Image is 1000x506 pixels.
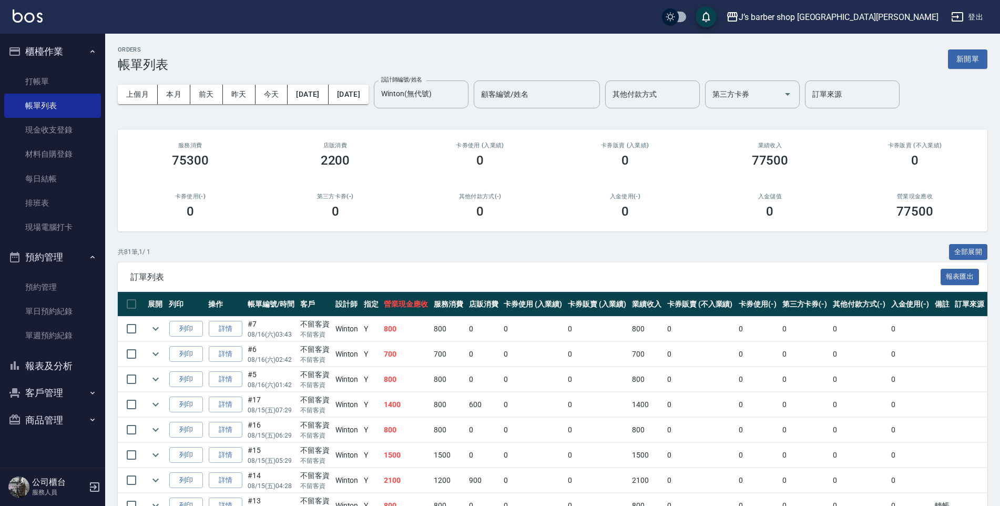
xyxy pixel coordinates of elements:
[830,367,889,392] td: 0
[766,204,773,219] h3: 0
[952,292,987,317] th: 訂單來源
[830,443,889,468] td: 0
[300,456,330,465] p: 不留客資
[32,488,86,497] p: 服務人員
[629,468,665,493] td: 2100
[830,468,889,493] td: 0
[780,468,831,493] td: 0
[431,418,466,442] td: 800
[118,247,150,257] p: 共 81 筆, 1 / 1
[420,142,540,149] h2: 卡券使用 (入業績)
[381,342,431,367] td: 700
[148,321,164,337] button: expand row
[118,57,168,72] h3: 帳單列表
[431,342,466,367] td: 700
[209,371,242,388] a: 詳情
[300,380,330,390] p: 不留客資
[896,204,933,219] h3: 77500
[476,153,484,168] h3: 0
[830,317,889,341] td: 0
[4,379,101,407] button: 客戶管理
[501,468,565,493] td: 0
[722,6,943,28] button: J’s barber shop [GEOGRAPHIC_DATA][PERSON_NAME]
[300,420,330,431] div: 不留客資
[736,468,780,493] td: 0
[381,468,431,493] td: 2100
[300,394,330,406] div: 不留客資
[736,317,780,341] td: 0
[665,342,736,367] td: 0
[780,443,831,468] td: 0
[361,367,381,392] td: Y
[565,418,629,442] td: 0
[333,292,361,317] th: 設計師
[4,352,101,380] button: 報表及分析
[665,367,736,392] td: 0
[889,367,932,392] td: 0
[333,443,361,468] td: Winton
[565,367,629,392] td: 0
[130,142,250,149] h3: 服務消費
[779,86,796,103] button: Open
[209,422,242,438] a: 詳情
[431,317,466,341] td: 800
[169,397,203,413] button: 列印
[245,443,298,468] td: #15
[739,11,938,24] div: J’s barber shop [GEOGRAPHIC_DATA][PERSON_NAME]
[361,317,381,341] td: Y
[361,418,381,442] td: Y
[148,371,164,387] button: expand row
[889,292,932,317] th: 入金使用(-)
[300,431,330,440] p: 不留客資
[209,447,242,463] a: 詳情
[780,392,831,417] td: 0
[333,317,361,341] td: Winton
[361,468,381,493] td: Y
[148,422,164,438] button: expand row
[889,418,932,442] td: 0
[130,272,941,282] span: 訂單列表
[665,292,736,317] th: 卡券販賣 (不入業績)
[4,215,101,239] a: 現場電腦打卡
[245,392,298,417] td: #17
[501,342,565,367] td: 0
[431,443,466,468] td: 1500
[780,367,831,392] td: 0
[941,269,979,285] button: 報表匯出
[4,323,101,348] a: 單週預約紀錄
[949,244,988,260] button: 全部展開
[629,292,665,317] th: 業績收入
[889,317,932,341] td: 0
[665,392,736,417] td: 0
[300,330,330,339] p: 不留客資
[911,153,919,168] h3: 0
[4,167,101,191] a: 每日結帳
[621,153,629,168] h3: 0
[298,292,333,317] th: 客戶
[780,418,831,442] td: 0
[332,204,339,219] h3: 0
[361,443,381,468] td: Y
[710,142,830,149] h2: 業績收入
[736,418,780,442] td: 0
[565,142,685,149] h2: 卡券販賣 (入業績)
[4,94,101,118] a: 帳單列表
[333,342,361,367] td: Winton
[665,443,736,468] td: 0
[736,392,780,417] td: 0
[948,54,987,64] a: 新開單
[4,275,101,299] a: 預約管理
[248,330,295,339] p: 08/16 (六) 03:43
[206,292,245,317] th: 操作
[381,418,431,442] td: 800
[256,85,288,104] button: 今天
[629,342,665,367] td: 700
[629,443,665,468] td: 1500
[169,371,203,388] button: 列印
[209,321,242,337] a: 詳情
[118,85,158,104] button: 上個月
[466,392,502,417] td: 600
[466,367,502,392] td: 0
[245,468,298,493] td: #14
[248,406,295,415] p: 08/15 (五) 07:29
